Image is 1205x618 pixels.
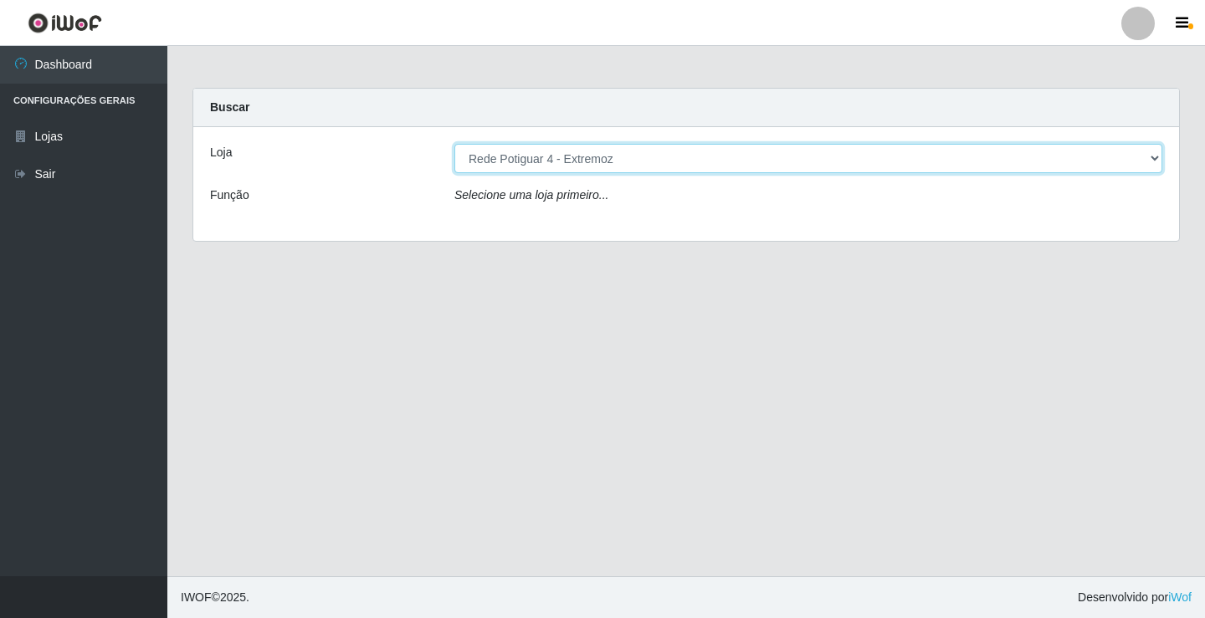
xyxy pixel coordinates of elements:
label: Função [210,186,249,204]
label: Loja [210,144,232,161]
i: Selecione uma loja primeiro... [454,188,608,202]
span: Desenvolvido por [1078,589,1192,606]
span: IWOF [181,590,212,604]
a: iWof [1168,590,1192,604]
strong: Buscar [210,100,249,114]
img: CoreUI Logo [28,13,102,33]
span: © 2025 . [181,589,249,606]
